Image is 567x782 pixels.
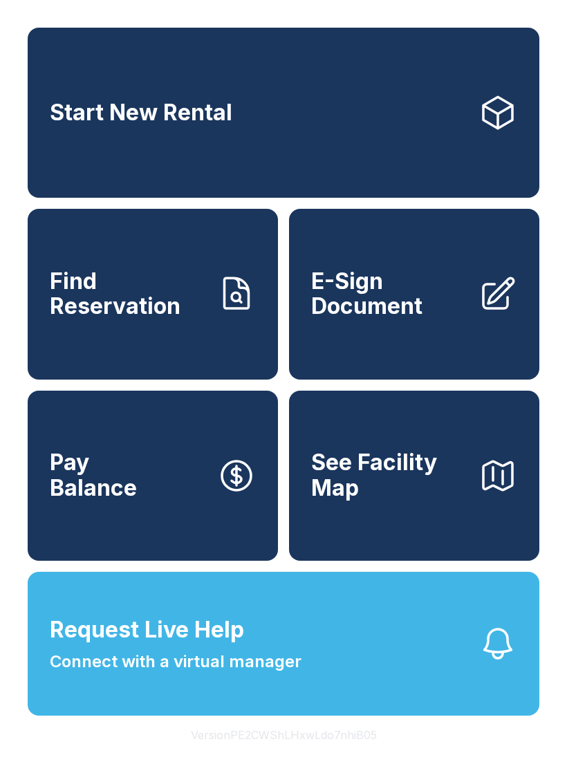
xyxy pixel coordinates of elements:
a: E-Sign Document [289,209,539,379]
button: See Facility Map [289,391,539,561]
button: VersionPE2CWShLHxwLdo7nhiB05 [180,716,388,754]
span: Request Live Help [50,613,244,646]
span: See Facility Map [311,450,467,501]
a: Start New Rental [28,28,539,198]
span: Connect with a virtual manager [50,649,301,674]
span: Find Reservation [50,269,206,319]
a: Find Reservation [28,209,278,379]
button: Request Live HelpConnect with a virtual manager [28,572,539,716]
span: E-Sign Document [311,269,467,319]
span: Pay Balance [50,450,137,501]
span: Start New Rental [50,100,232,126]
a: PayBalance [28,391,278,561]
